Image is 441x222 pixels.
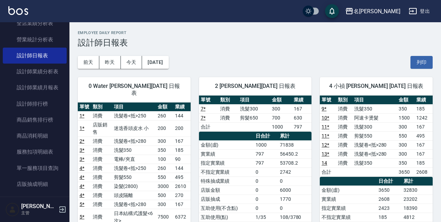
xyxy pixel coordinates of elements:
[377,195,402,204] td: 2608
[91,164,112,173] td: 消費
[112,120,156,137] td: 迷迭香頭皮水 小
[199,122,219,131] td: 合計
[199,167,254,176] td: 不指定實業績
[156,155,173,164] td: 100
[8,6,28,15] img: Logo
[292,122,312,131] td: 797
[397,96,415,105] th: 金額
[352,104,397,113] td: 洗髮350
[278,186,311,195] td: 6000
[352,113,397,122] td: 阿速卡燙髮
[156,137,173,146] td: 300
[336,140,352,149] td: 消費
[156,173,173,182] td: 550
[156,111,173,120] td: 260
[270,104,292,113] td: 300
[292,96,312,105] th: 業績
[336,113,352,122] td: 消費
[278,176,311,186] td: 0
[3,80,67,96] a: 設計師業績月報表
[238,113,270,122] td: 剪髮650
[173,111,191,120] td: 144
[320,213,377,222] td: 不指定實業績
[218,104,238,113] td: 消費
[336,96,352,105] th: 類別
[336,104,352,113] td: 消費
[397,122,415,131] td: 300
[270,113,292,122] td: 700
[278,204,311,213] td: 0
[112,111,156,120] td: 洗髮卷<抵>250
[397,167,415,176] td: 3650
[415,167,433,176] td: 2608
[91,111,112,120] td: 消費
[322,160,327,166] a: 14
[278,213,311,222] td: 108/3780
[397,149,415,158] td: 300
[336,158,352,167] td: 消費
[199,96,312,132] table: a dense table
[21,203,57,210] h5: [PERSON_NAME]
[397,104,415,113] td: 350
[3,192,67,208] a: 店販分類抽成明細
[173,120,191,137] td: 200
[156,164,173,173] td: 260
[325,4,339,18] button: save
[173,191,191,200] td: 270
[328,83,424,90] span: 4 小禎 [PERSON_NAME] [DATE] 日報表
[99,56,121,69] button: 昨天
[173,102,191,112] th: 業績
[3,112,67,128] a: 商品銷售排行榜
[342,4,403,18] button: 名[PERSON_NAME]
[21,210,57,216] p: 主管
[238,96,270,105] th: 項目
[254,213,278,222] td: 1/35
[91,155,112,164] td: 消費
[377,213,402,222] td: 185
[156,182,173,191] td: 3000
[3,64,67,80] a: 設計師業績分析表
[352,158,397,167] td: 洗髮350
[415,113,433,122] td: 1242
[238,104,270,113] td: 洗髮300
[320,195,377,204] td: 實業績
[278,158,311,167] td: 53708.2
[320,186,377,195] td: 金額(虛)
[353,7,400,16] div: 名[PERSON_NAME]
[336,122,352,131] td: 消費
[173,173,191,182] td: 495
[3,160,67,176] a: 單一服務項目查詢
[91,191,112,200] td: 消費
[254,167,278,176] td: 0
[199,186,254,195] td: 店販金額
[402,213,433,222] td: 4812
[173,137,191,146] td: 167
[254,195,278,204] td: 0
[352,122,397,131] td: 洗髮300
[377,204,402,213] td: 2423
[78,56,99,69] button: 前天
[415,96,433,105] th: 業績
[173,164,191,173] td: 144
[91,137,112,146] td: 消費
[254,176,278,186] td: 0
[402,186,433,195] td: 32830
[278,195,311,204] td: 1770
[410,56,433,69] button: 列印
[218,113,238,122] td: 消費
[199,158,254,167] td: 指定實業績
[254,132,278,141] th: 日合計
[156,200,173,209] td: 300
[78,38,433,48] h3: 設計師日報表
[415,140,433,149] td: 167
[142,56,168,69] button: [DATE]
[278,167,311,176] td: 2742
[3,128,67,144] a: 商品消耗明細
[336,131,352,140] td: 消費
[173,155,191,164] td: 90
[112,182,156,191] td: 染髮(2800)
[402,195,433,204] td: 23202
[397,140,415,149] td: 300
[199,195,254,204] td: 店販抽成
[320,96,336,105] th: 單號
